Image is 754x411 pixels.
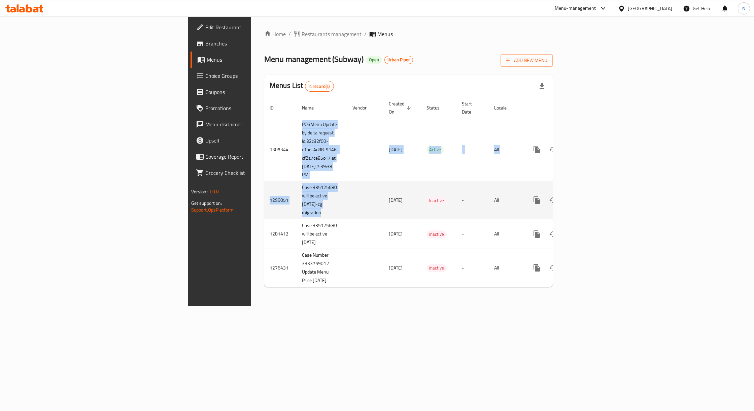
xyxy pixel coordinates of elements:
button: Add New Menu [501,54,553,67]
a: Coverage Report [191,149,314,165]
span: Urban Piper [385,57,413,63]
td: - [456,219,489,249]
span: Grocery Checklist [205,169,308,177]
a: Support.OpsPlatform [191,205,234,214]
span: Promotions [205,104,308,112]
span: ID [270,104,282,112]
span: Restaurants management [302,30,362,38]
span: Branches [205,39,308,48]
td: - [456,181,489,219]
span: Get support on: [191,199,222,208]
li: / [364,30,367,38]
th: Actions [523,98,599,118]
span: Open [366,57,382,63]
span: Created On [389,100,413,116]
a: Choice Groups [191,68,314,84]
span: [DATE] [389,263,403,272]
td: All [489,219,523,249]
a: Promotions [191,100,314,116]
button: Change Status [545,260,561,276]
span: Name [302,104,322,112]
td: Case 335125680 will be active [DATE]-cg migration [297,181,347,219]
a: Restaurants management [294,30,362,38]
span: Add New Menu [506,56,547,65]
button: Change Status [545,141,561,158]
span: Menu management ( Subway ) [264,52,364,67]
span: Inactive [426,264,447,272]
span: Coupons [205,88,308,96]
div: Open [366,56,382,64]
span: 1.0.0 [209,187,219,196]
button: more [529,192,545,208]
div: Active [426,146,444,154]
td: Case 335125680 will be active [DATE] [297,219,347,249]
div: Export file [534,78,550,94]
button: more [529,226,545,242]
a: Branches [191,35,314,52]
span: Inactive [426,197,447,204]
span: Start Date [462,100,481,116]
span: Menu disclaimer [205,120,308,128]
a: Coupons [191,84,314,100]
span: Upsell [205,136,308,145]
a: Menus [191,52,314,68]
a: Edit Restaurant [191,19,314,35]
td: POSMenu Update by delta request Id:32c32f00-c1ae-4d88-9146-cf2a7ce85c47 at [DATE] 7:39:38 PM [297,118,347,181]
a: Menu disclaimer [191,116,314,132]
div: Menu-management [555,4,596,12]
td: All [489,118,523,181]
span: Status [426,104,448,112]
span: Locale [494,104,515,112]
span: 4 record(s) [305,83,334,90]
a: Grocery Checklist [191,165,314,181]
span: [DATE] [389,229,403,238]
td: - [456,249,489,287]
span: Active [426,146,444,154]
div: Total records count [305,81,334,92]
span: [DATE] [389,145,403,154]
div: [GEOGRAPHIC_DATA] [628,5,672,12]
span: Menus [377,30,393,38]
button: Change Status [545,226,561,242]
span: [DATE] [389,196,403,204]
span: Vendor [352,104,375,112]
div: Inactive [426,196,447,204]
span: N [742,5,745,12]
span: Version: [191,187,208,196]
span: Choice Groups [205,72,308,80]
button: Change Status [545,192,561,208]
td: All [489,181,523,219]
span: Coverage Report [205,153,308,161]
button: more [529,260,545,276]
td: All [489,249,523,287]
span: Menus [207,56,308,64]
td: - [456,118,489,181]
td: Case Number 333375901 / Update Menu Price [DATE] [297,249,347,287]
button: more [529,141,545,158]
span: Edit Restaurant [205,23,308,31]
nav: breadcrumb [264,30,553,38]
table: enhanced table [264,98,599,287]
h2: Menus List [270,81,334,92]
span: Inactive [426,230,447,238]
a: Upsell [191,132,314,149]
